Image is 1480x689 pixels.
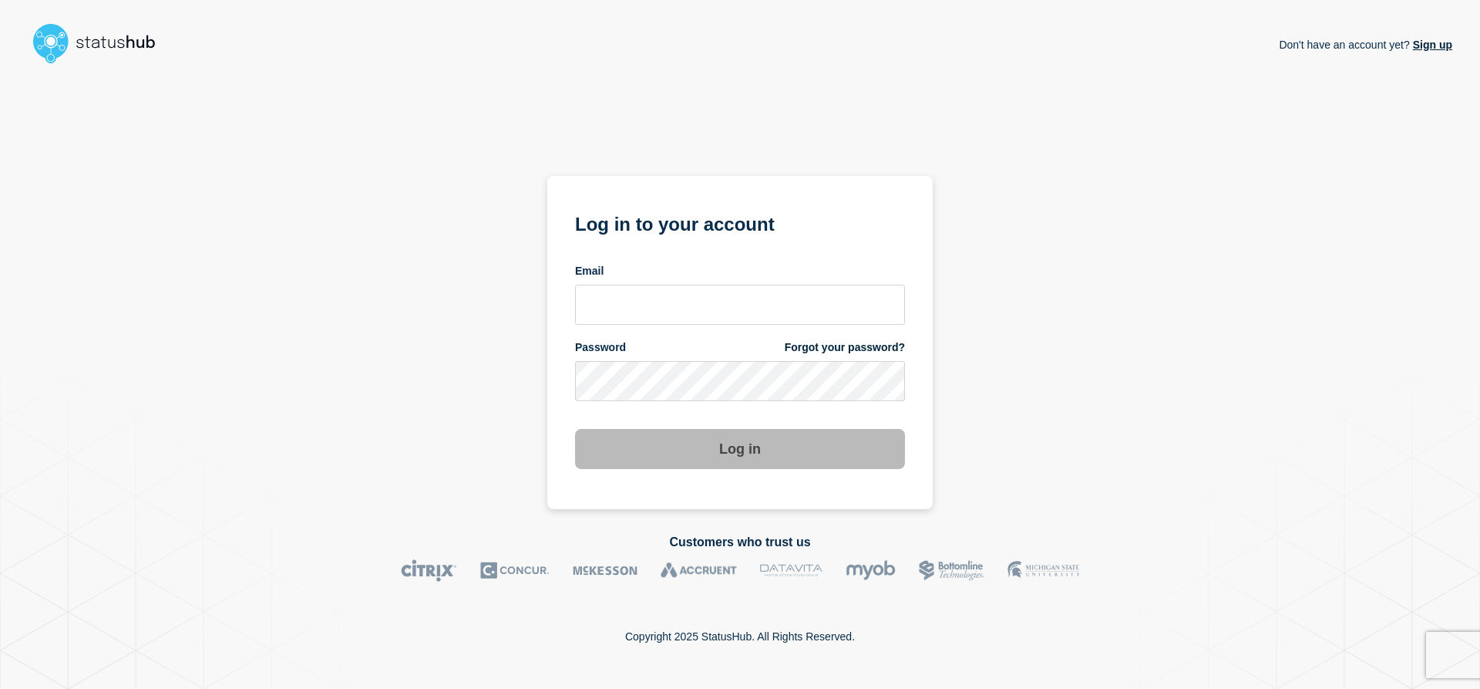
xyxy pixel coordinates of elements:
[919,559,984,582] img: Bottomline logo
[575,285,905,325] input: email input
[1410,39,1452,51] a: Sign up
[661,559,737,582] img: Accruent logo
[1279,26,1452,63] p: Don't have an account yet?
[401,559,457,582] img: Citrix logo
[760,559,822,582] img: DataVita logo
[28,19,174,68] img: StatusHub logo
[575,264,604,279] span: Email
[575,208,905,237] h1: Log in to your account
[575,429,905,469] button: Log in
[573,559,637,582] img: McKesson logo
[575,361,905,401] input: password input
[480,559,550,582] img: Concur logo
[28,535,1452,549] h2: Customers who trust us
[1007,559,1079,582] img: MSU logo
[575,340,626,355] span: Password
[785,340,905,355] a: Forgot your password?
[625,630,855,643] p: Copyright 2025 StatusHub. All Rights Reserved.
[846,559,896,582] img: myob logo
